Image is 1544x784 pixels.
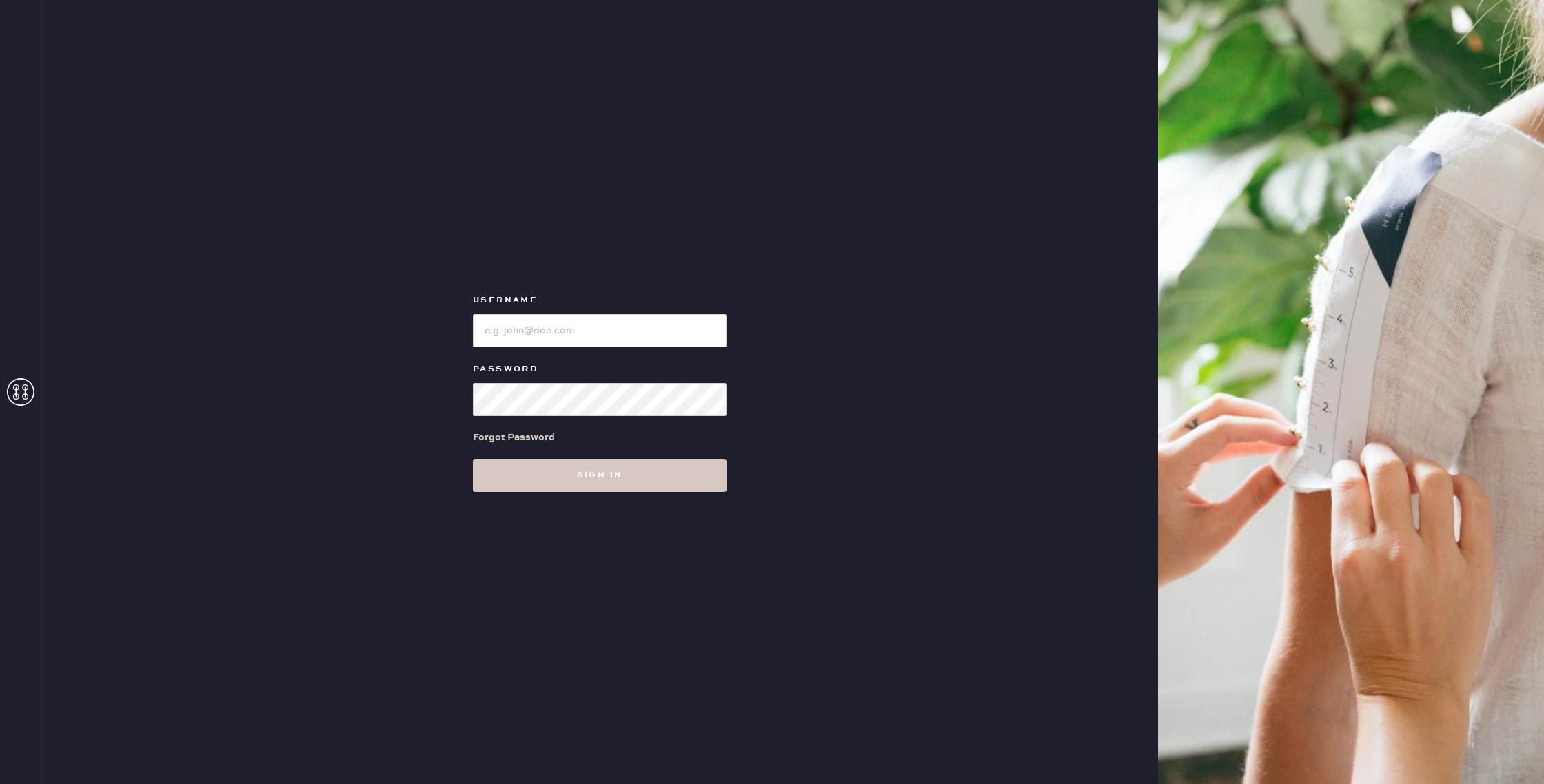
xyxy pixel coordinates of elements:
[473,314,727,347] input: e.g. john@doe.com
[473,459,727,492] button: Sign in
[473,430,555,445] div: Forgot Password
[473,361,727,378] label: Password
[473,292,727,309] label: Username
[473,416,555,459] a: Forgot Password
